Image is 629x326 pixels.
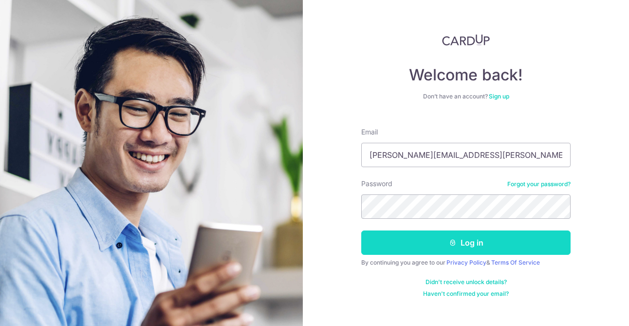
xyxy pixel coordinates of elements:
[361,65,571,85] h4: Welcome back!
[361,179,392,189] label: Password
[442,34,490,46] img: CardUp Logo
[423,290,509,298] a: Haven't confirmed your email?
[361,259,571,267] div: By continuing you agree to our &
[489,93,509,100] a: Sign up
[361,143,571,167] input: Enter your Email
[507,180,571,188] a: Forgot your password?
[361,93,571,100] div: Don’t have an account?
[361,230,571,255] button: Log in
[446,259,486,266] a: Privacy Policy
[425,278,507,286] a: Didn't receive unlock details?
[361,127,378,137] label: Email
[491,259,540,266] a: Terms Of Service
